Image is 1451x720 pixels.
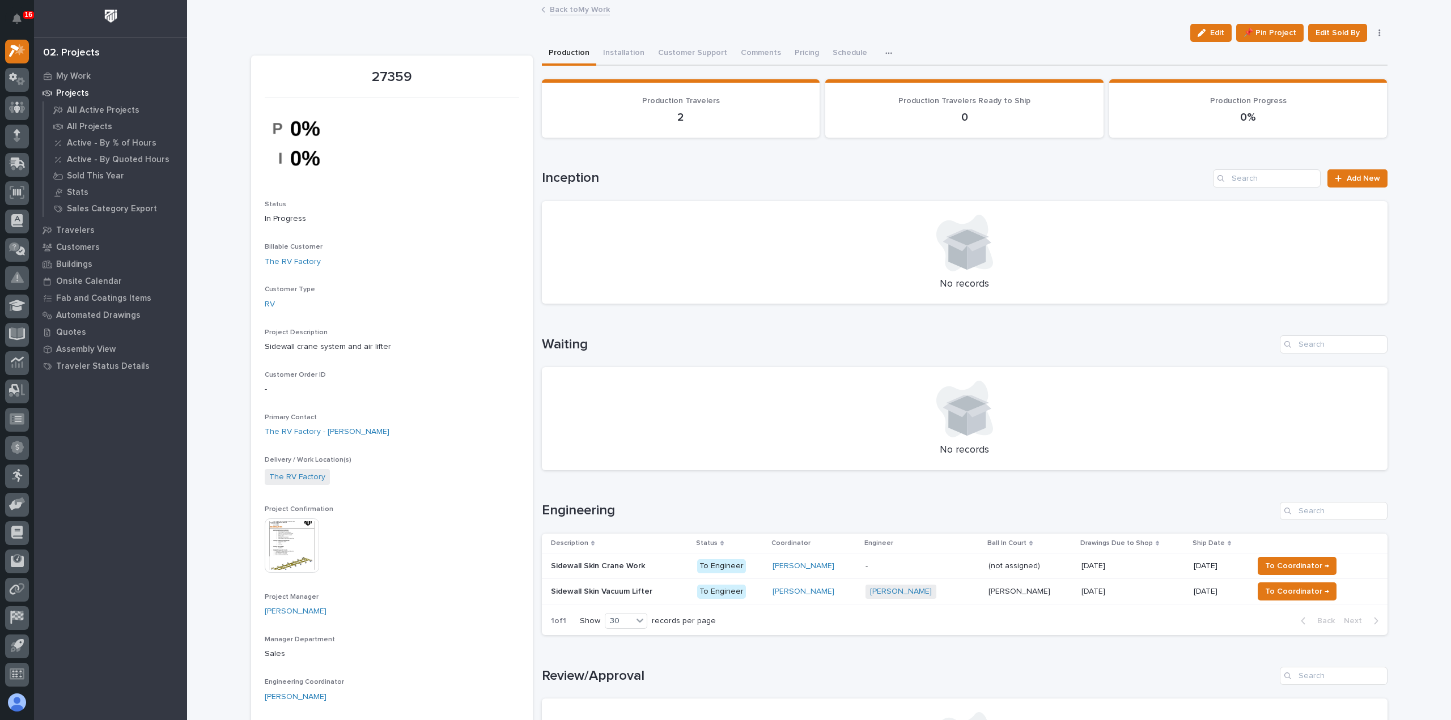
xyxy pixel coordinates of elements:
p: - [265,384,519,395]
p: Description [551,537,588,549]
span: Billable Customer [265,244,323,250]
p: [DATE] [1194,561,1244,571]
p: [PERSON_NAME] [988,585,1053,597]
p: 27359 [265,69,519,86]
p: Ship Date [1193,537,1225,549]
p: Ball In Court [987,537,1026,549]
span: Status [265,201,286,208]
span: Project Confirmation [265,506,333,513]
button: 📌 Pin Project [1236,24,1304,42]
p: Active - By % of Hours [67,138,156,148]
a: Buildings [34,255,187,272]
p: (not assigned) [988,559,1042,571]
a: [PERSON_NAME] [773,587,834,597]
p: 16 [25,11,32,19]
span: Manager Department [265,636,335,643]
p: Projects [56,88,89,99]
p: Automated Drawings [56,310,141,321]
p: Status [696,537,718,549]
span: Engineering Coordinator [265,679,344,685]
button: Edit Sold By [1308,24,1367,42]
div: 02. Projects [43,47,100,59]
p: Onsite Calendar [56,276,122,287]
p: No records [555,278,1374,291]
a: Assembly View [34,340,187,357]
p: Stats [67,188,88,198]
div: To Engineer [697,559,746,573]
span: Primary Contact [265,414,317,421]
div: 30 [605,615,633,627]
button: Schedule [826,42,874,66]
a: [PERSON_NAME] [773,561,834,571]
p: Sold This Year [67,171,124,181]
a: Onsite Calendar [34,272,187,289]
button: Edit [1190,24,1232,42]
button: Installation [596,42,651,66]
a: Traveler Status Details [34,357,187,374]
button: Production [542,42,596,66]
p: All Active Projects [67,105,139,116]
p: Sales [265,648,519,660]
span: Customer Type [265,286,315,293]
p: Traveler Status Details [56,361,150,372]
a: All Projects [44,118,187,134]
div: Search [1280,502,1388,520]
p: Show [580,616,600,626]
a: Projects [34,84,187,101]
button: To Coordinator → [1258,582,1337,600]
p: Fab and Coatings Items [56,293,151,304]
a: Sales Category Export [44,201,187,216]
p: Sidewall Skin Vacuum Lifter [551,585,655,597]
a: The RV Factory [269,471,325,483]
a: Back toMy Work [550,2,610,15]
tr: Sidewall Skin Vacuum LifterSidewall Skin Vacuum Lifter To Engineer[PERSON_NAME] [PERSON_NAME] [PE... [542,579,1388,604]
p: 0% [1123,110,1374,124]
div: Search [1213,169,1321,188]
button: To Coordinator → [1258,557,1337,575]
a: The RV Factory - [PERSON_NAME] [265,426,389,438]
a: Stats [44,184,187,200]
span: 📌 Pin Project [1244,26,1296,40]
a: [PERSON_NAME] [265,691,326,703]
a: Fab and Coatings Items [34,289,187,306]
p: No records [555,444,1374,457]
h1: Waiting [542,336,1275,353]
span: Production Progress [1210,97,1287,105]
input: Search [1280,667,1388,685]
button: Back [1292,616,1339,626]
p: Engineer [864,537,893,549]
span: To Coordinator → [1265,585,1329,598]
span: Back [1310,616,1335,626]
a: Quotes [34,323,187,340]
p: 1 of 1 [542,607,575,635]
h1: Engineering [542,502,1275,519]
h1: Inception [542,170,1209,186]
input: Search [1280,335,1388,353]
p: 2 [555,110,807,124]
a: [PERSON_NAME] [870,587,932,597]
p: [DATE] [1081,585,1108,597]
span: Delivery / Work Location(s) [265,457,351,463]
a: Add New [1327,169,1387,188]
span: Production Travelers Ready to Ship [898,97,1030,105]
p: Travelers [56,225,95,236]
span: Add New [1347,174,1380,182]
p: [DATE] [1081,559,1108,571]
img: Workspace Logo [100,6,121,27]
p: Sales Category Export [67,204,157,214]
div: Notifications16 [14,14,29,32]
a: RV [265,299,275,310]
p: [DATE] [1194,587,1244,597]
span: To Coordinator → [1265,559,1329,573]
tr: Sidewall Skin Crane WorkSidewall Skin Crane Work To Engineer[PERSON_NAME] -(not assigned)(not ass... [542,553,1388,579]
div: To Engineer [697,585,746,599]
a: The RV Factory [265,256,321,268]
h1: Review/Approval [542,668,1275,684]
span: Project Description [265,329,328,336]
a: Travelers [34,221,187,238]
button: users-avatar [5,691,29,714]
p: 0 [839,110,1090,124]
a: Active - By Quoted Hours [44,151,187,167]
p: Coordinator [771,537,811,549]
